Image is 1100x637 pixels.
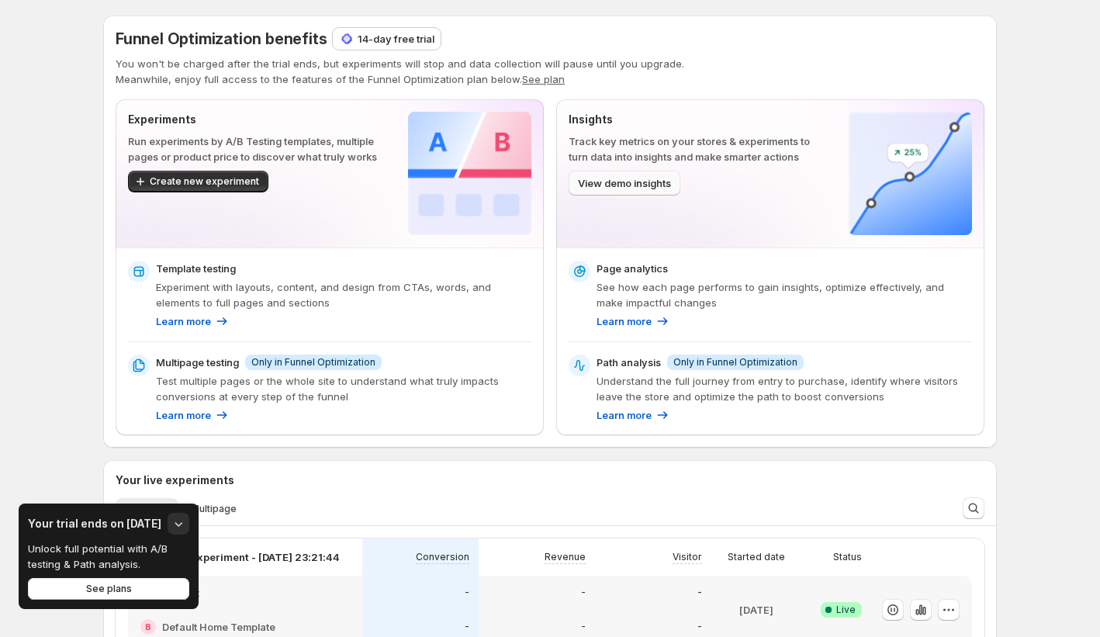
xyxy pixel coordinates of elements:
[86,583,132,595] span: See plans
[739,602,773,618] p: [DATE]
[569,133,824,164] p: Track key metrics on your stores & experiments to turn data into insights and make smarter actions
[697,621,702,633] p: -
[465,587,469,599] p: -
[156,407,211,423] p: Learn more
[156,313,211,329] p: Learn more
[597,355,661,370] p: Path analysis
[156,407,230,423] a: Learn more
[28,578,189,600] button: See plans
[597,313,670,329] a: Learn more
[251,356,375,369] span: Only in Funnel Optimization
[156,355,239,370] p: Multipage testing
[156,261,236,276] p: Template testing
[145,622,151,632] h2: B
[728,551,785,563] p: Started date
[597,407,652,423] p: Learn more
[833,551,862,563] p: Status
[569,112,824,127] p: Insights
[597,313,652,329] p: Learn more
[569,171,680,196] button: View demo insights
[150,175,259,188] span: Create new experiment
[358,31,434,47] p: 14-day free trial
[581,621,586,633] p: -
[116,473,234,488] h3: Your live experiments
[578,175,671,191] span: View demo insights
[416,551,469,563] p: Conversion
[116,56,984,71] p: You won't be charged after the trial ends, but experiments will stop and data collection will pau...
[597,261,668,276] p: Page analytics
[597,373,972,404] p: Understand the full journey from entry to purchase, identify where visitors leave the store and o...
[140,549,340,565] p: Template experiment - [DATE] 23:21:44
[697,587,702,599] p: -
[849,112,972,235] img: Insights
[597,279,972,310] p: See how each page performs to gain insights, optimize effectively, and make impactful changes
[408,112,531,235] img: Experiments
[581,587,586,599] p: -
[128,112,383,127] p: Experiments
[156,313,230,329] a: Learn more
[339,31,355,47] img: 14-day free trial
[128,133,383,164] p: Run experiments by A/B Testing templates, multiple pages or product price to discover what truly ...
[125,503,169,515] span: Template
[156,373,531,404] p: Test multiple pages or the whole site to understand what truly impacts conversions at every step ...
[597,407,670,423] a: Learn more
[673,551,702,563] p: Visitor
[191,503,237,515] span: Multipage
[963,497,984,519] button: Search and filter results
[28,516,161,531] h3: Your trial ends on [DATE]
[28,541,178,572] p: Unlock full potential with A/B testing & Path analysis.
[128,171,268,192] button: Create new experiment
[522,73,565,85] button: See plan
[156,279,531,310] p: Experiment with layouts, content, and design from CTAs, words, and elements to full pages and sec...
[116,71,984,87] p: Meanwhile, enjoy full access to the features of the Funnel Optimization plan below.
[116,29,327,48] span: Funnel Optimization benefits
[465,621,469,633] p: -
[673,356,797,369] span: Only in Funnel Optimization
[545,551,586,563] p: Revenue
[836,604,856,616] span: Live
[162,619,275,635] h2: Default Home Template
